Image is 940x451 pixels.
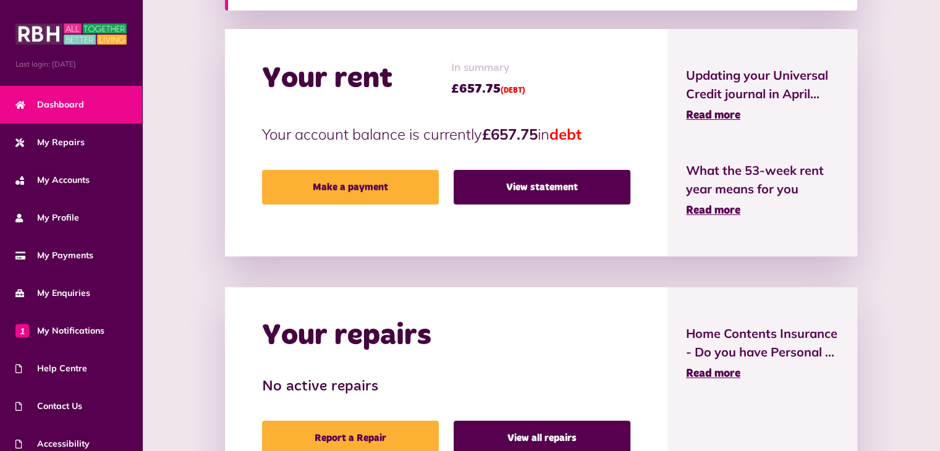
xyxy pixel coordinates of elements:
[15,400,82,413] span: Contact Us
[15,324,29,337] span: 1
[262,318,431,354] h2: Your repairs
[15,174,90,187] span: My Accounts
[15,22,127,46] img: MyRBH
[686,324,839,361] span: Home Contents Insurance - Do you have Personal ...
[686,368,740,379] span: Read more
[686,66,839,124] a: Updating your Universal Credit journal in April... Read more
[686,161,839,198] span: What the 53-week rent year means for you
[15,136,85,149] span: My Repairs
[451,60,525,77] span: In summary
[15,59,127,70] span: Last login: [DATE]
[15,362,87,375] span: Help Centre
[454,170,630,204] a: View statement
[686,66,839,103] span: Updating your Universal Credit journal in April...
[262,123,630,145] p: Your account balance is currently in
[15,211,79,224] span: My Profile
[686,324,839,382] a: Home Contents Insurance - Do you have Personal ... Read more
[686,161,839,219] a: What the 53-week rent year means for you Read more
[549,125,582,143] span: debt
[15,287,90,300] span: My Enquiries
[15,324,104,337] span: My Notifications
[501,87,525,95] span: (DEBT)
[262,61,392,97] h2: Your rent
[15,437,90,450] span: Accessibility
[686,205,740,216] span: Read more
[15,98,84,111] span: Dashboard
[262,378,630,396] h3: No active repairs
[451,80,525,98] span: £657.75
[15,249,93,262] span: My Payments
[262,170,439,204] a: Make a payment
[482,125,538,143] strong: £657.75
[686,110,740,121] span: Read more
